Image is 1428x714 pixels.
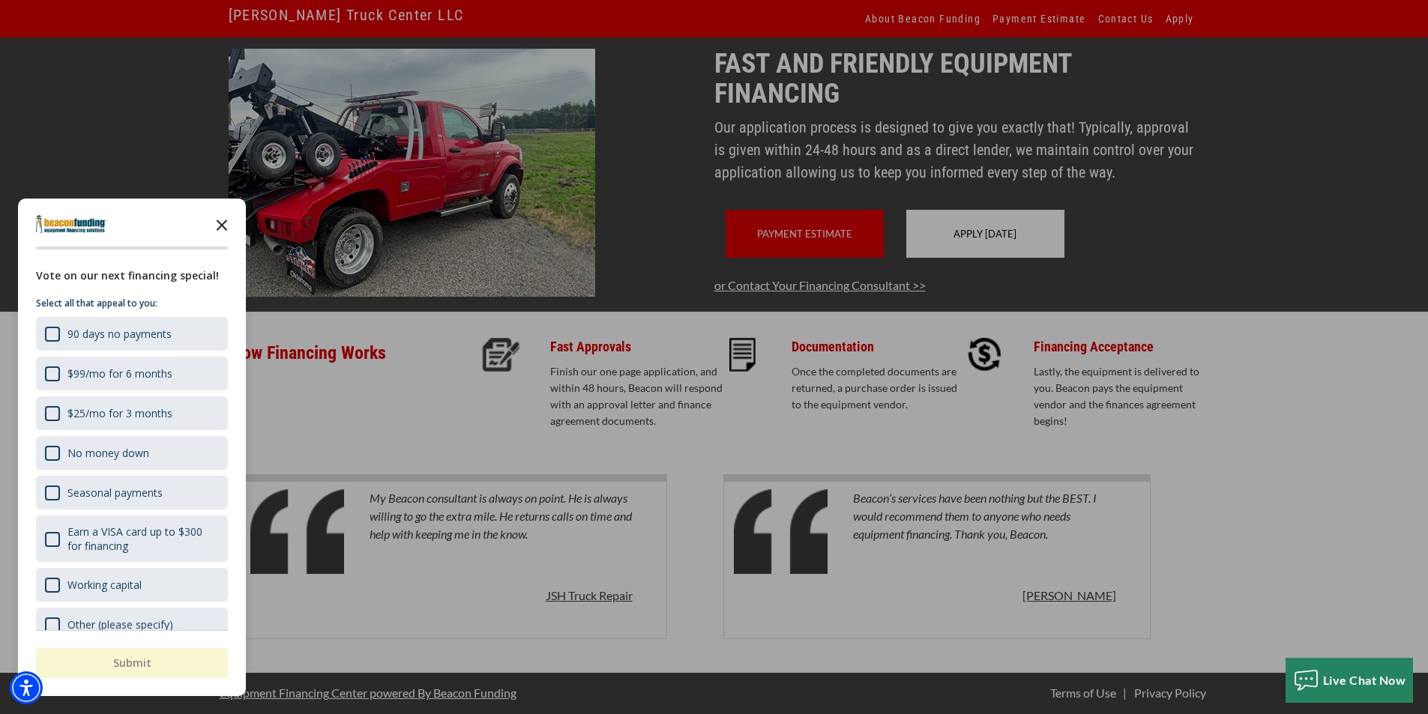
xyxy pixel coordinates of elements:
[67,366,172,381] div: $99/mo for 6 months
[36,296,228,311] p: Select all that appeal to you:
[36,267,228,284] div: Vote on our next financing special!
[67,446,149,460] div: No money down
[67,406,172,420] div: $25/mo for 3 months
[36,608,228,641] div: Other (please specify)
[36,476,228,509] div: Seasonal payments
[36,396,228,430] div: $25/mo for 3 months
[36,215,106,233] img: Company logo
[36,357,228,390] div: $99/mo for 6 months
[67,617,173,632] div: Other (please specify)
[36,515,228,562] div: Earn a VISA card up to $300 for financing
[207,209,237,239] button: Close the survey
[67,327,172,341] div: 90 days no payments
[10,671,43,704] div: Accessibility Menu
[36,648,228,678] button: Submit
[36,436,228,470] div: No money down
[67,578,142,592] div: Working capital
[67,524,219,553] div: Earn a VISA card up to $300 for financing
[36,317,228,351] div: 90 days no payments
[1323,673,1406,687] span: Live Chat Now
[18,199,246,696] div: Survey
[67,485,163,500] div: Seasonal payments
[36,568,228,602] div: Working capital
[1286,658,1414,703] button: Live Chat Now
